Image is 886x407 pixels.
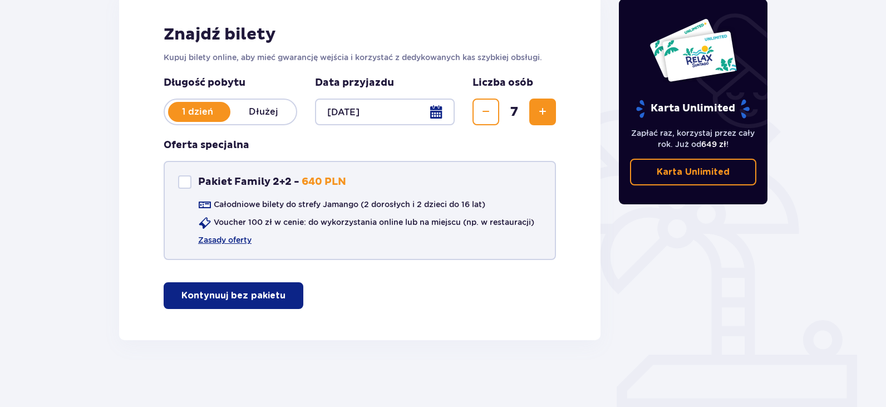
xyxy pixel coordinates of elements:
p: Karta Unlimited [635,99,751,119]
p: Całodniowe bilety do strefy Jamango (2 dorosłych i 2 dzieci do 16 lat) [214,199,485,210]
p: Liczba osób [472,76,533,90]
button: Zmniejsz [472,99,499,125]
img: Dwie karty całoroczne do Suntago z napisem 'UNLIMITED RELAX', na białym tle z tropikalnymi liśćmi... [649,18,737,82]
p: Zapłać raz, korzystaj przez cały rok. Już od ! [630,128,757,150]
h2: Znajdź bilety [164,24,556,45]
p: Karta Unlimited [657,166,730,178]
p: Pakiet Family 2+2 - [198,175,299,189]
a: Zasady oferty [198,234,252,246]
p: 1 dzień [165,106,230,118]
span: 649 zł [701,140,726,149]
span: 7 [501,104,527,120]
button: Zwiększ [529,99,556,125]
p: Voucher 100 zł w cenie: do wykorzystania online lub na miejscu (np. w restauracji) [214,217,534,228]
p: Data przyjazdu [315,76,394,90]
p: Długość pobytu [164,76,297,90]
p: Kupuj bilety online, aby mieć gwarancję wejścia i korzystać z dedykowanych kas szybkiej obsługi. [164,52,556,63]
a: Karta Unlimited [630,159,757,185]
p: Dłużej [230,106,296,118]
p: Kontynuuj bez pakietu [181,290,286,302]
button: Kontynuuj bez pakietu [164,282,303,309]
p: 640 PLN [302,175,346,189]
h3: Oferta specjalna [164,139,249,152]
